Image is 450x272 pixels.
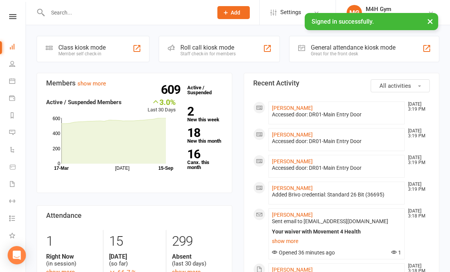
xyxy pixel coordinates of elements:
[46,212,223,219] h3: Attendance
[8,246,26,264] div: Open Intercom Messenger
[9,39,26,56] a: Dashboard
[404,155,429,165] time: [DATE] 3:19 PM
[404,209,429,219] time: [DATE] 3:18 PM
[45,7,207,18] input: Search...
[272,212,313,218] a: [PERSON_NAME]
[404,129,429,138] time: [DATE] 3:19 PM
[109,253,160,260] strong: [DATE]
[272,111,401,118] div: Accessed door: DR01-Main Entry Door
[9,228,26,245] a: What's New
[109,230,160,253] div: 15
[109,253,160,267] div: (so far)
[272,229,401,235] div: Your waiver with Movement 4 Health
[183,79,217,101] a: 609Active / Suspended
[347,5,362,20] div: MG
[9,108,26,125] a: Reports
[217,6,250,19] button: Add
[9,73,26,90] a: Calendar
[172,253,223,267] div: (last 30 days)
[187,127,220,138] strong: 18
[161,84,183,95] strong: 609
[58,51,106,56] div: Member self check-in
[46,230,97,253] div: 1
[46,99,122,106] strong: Active / Suspended Members
[253,79,430,87] h3: Recent Activity
[272,192,401,198] div: Added Brivo credential: Standard 26 Bit (36695)
[231,10,240,16] span: Add
[272,158,313,164] a: [PERSON_NAME]
[148,98,176,114] div: Last 30 Days
[312,18,374,25] span: Signed in successfully.
[379,82,411,89] span: All activities
[148,98,176,106] div: 3.0%
[187,148,223,170] a: 16Canx. this month
[187,106,223,122] a: 2New this week
[272,105,313,111] a: [PERSON_NAME]
[272,249,335,256] span: Opened 36 minutes ago
[423,13,437,29] button: ×
[272,236,401,246] a: show more
[311,51,395,56] div: Great for the front desk
[272,165,401,171] div: Accessed door: DR01-Main Entry Door
[311,44,395,51] div: General attendance kiosk mode
[9,90,26,108] a: Payments
[77,80,106,87] a: show more
[46,79,223,87] h3: Members
[46,253,97,260] strong: Right Now
[9,159,26,176] a: Product Sales
[180,51,236,56] div: Staff check-in for members
[404,182,429,192] time: [DATE] 3:19 PM
[366,13,412,19] div: Movement 4 Health
[366,6,412,13] div: M4H Gym
[371,79,430,92] button: All activities
[280,4,301,21] span: Settings
[58,44,106,51] div: Class kiosk mode
[46,253,97,267] div: (in session)
[172,253,223,260] strong: Absent
[9,56,26,73] a: People
[272,138,401,145] div: Accessed door: DR01-Main Entry Door
[391,249,401,256] span: 1
[272,218,388,224] span: Sent email to [EMAIL_ADDRESS][DOMAIN_NAME]
[187,127,223,143] a: 18New this month
[187,106,220,117] strong: 2
[272,185,313,191] a: [PERSON_NAME]
[187,148,220,160] strong: 16
[272,132,313,138] a: [PERSON_NAME]
[172,230,223,253] div: 299
[180,44,236,51] div: Roll call kiosk mode
[404,102,429,112] time: [DATE] 3:19 PM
